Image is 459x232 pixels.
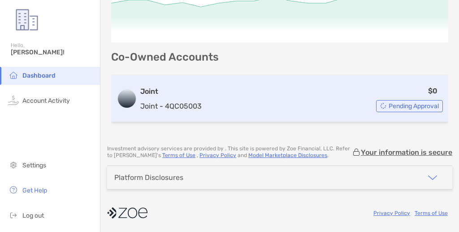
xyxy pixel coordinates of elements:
img: logout icon [8,210,19,220]
span: Get Help [22,187,47,194]
div: Platform Disclosures [114,173,183,182]
img: household icon [8,70,19,80]
img: settings icon [8,159,19,170]
span: [PERSON_NAME]! [11,48,95,56]
p: $0 [428,85,437,96]
a: Privacy Policy [199,152,236,158]
span: Pending Approval [389,104,439,109]
span: Account Activity [22,97,70,105]
p: Co-Owned Accounts [111,52,448,63]
img: company logo [107,203,147,223]
p: Your information is secure [361,148,452,157]
img: activity icon [8,95,19,105]
img: Account Status icon [380,103,386,109]
img: icon arrow [427,172,438,183]
a: Model Marketplace Disclosures [248,152,327,158]
a: Privacy Policy [373,210,410,216]
span: Dashboard [22,72,56,79]
span: Settings [22,162,46,169]
h3: Joint [140,86,202,97]
a: Terms of Use [162,152,195,158]
p: Investment advisory services are provided by . This site is powered by Zoe Financial, LLC. Refer ... [107,145,352,159]
img: Zoe Logo [11,4,43,36]
img: get-help icon [8,184,19,195]
a: Terms of Use [415,210,448,216]
p: Joint - 4QC05003 [140,101,202,112]
span: Log out [22,212,44,219]
img: logo account [118,90,136,108]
